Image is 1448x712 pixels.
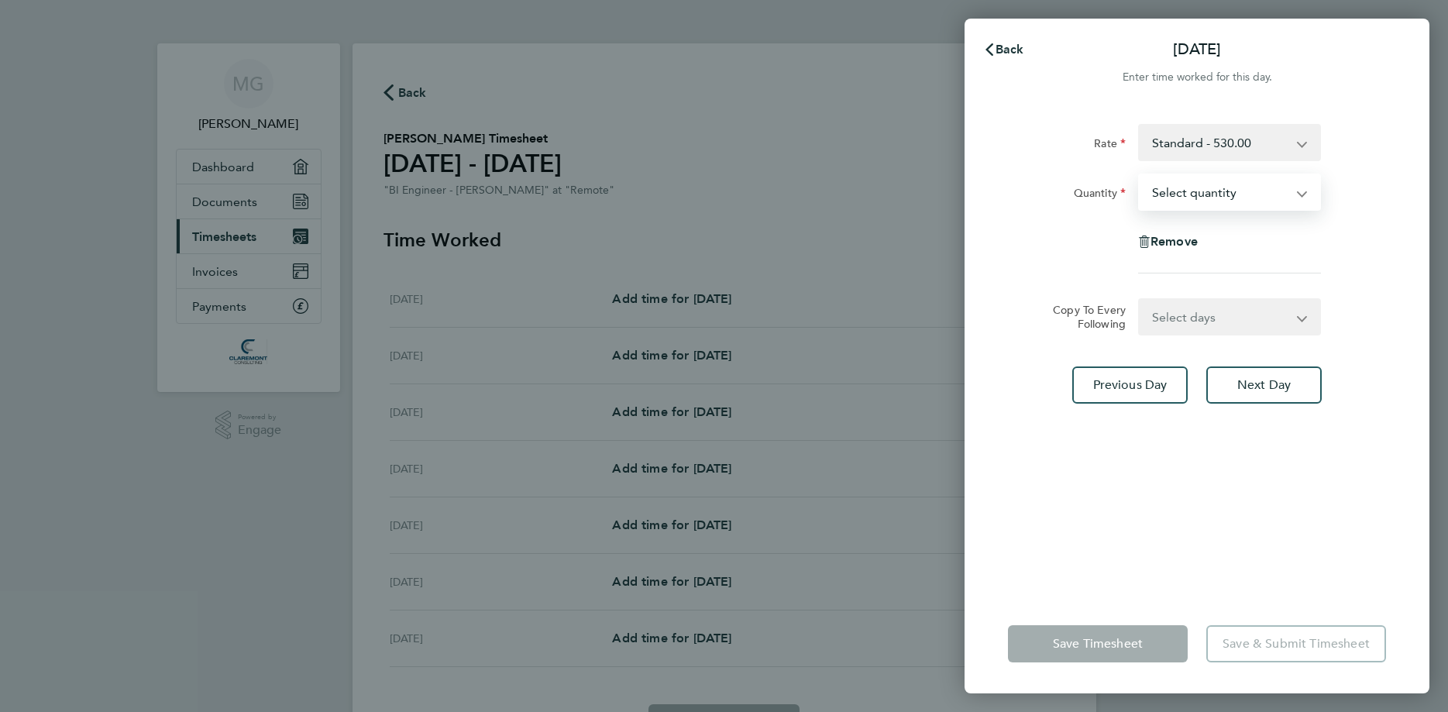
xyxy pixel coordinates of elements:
[1150,234,1198,249] span: Remove
[965,68,1429,87] div: Enter time worked for this day.
[1093,377,1168,393] span: Previous Day
[1138,236,1198,248] button: Remove
[1074,186,1126,205] label: Quantity
[1040,303,1126,331] label: Copy To Every Following
[968,34,1040,65] button: Back
[1094,136,1126,155] label: Rate
[1237,377,1291,393] span: Next Day
[996,42,1024,57] span: Back
[1072,366,1188,404] button: Previous Day
[1206,366,1322,404] button: Next Day
[1173,39,1221,60] p: [DATE]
